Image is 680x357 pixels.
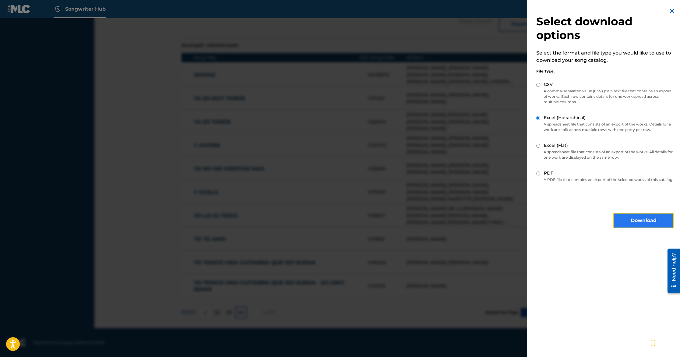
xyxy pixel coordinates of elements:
[663,246,680,295] iframe: Resource Center
[536,15,674,42] h2: Select download options
[650,328,680,357] iframe: Chat Widget
[544,81,553,88] label: CSV
[544,170,553,176] label: PDF
[7,5,31,13] img: MLC Logo
[65,5,106,12] span: Songwriter Hub
[536,88,674,105] p: A comma-separated value (CSV) plain text file that contains an export of works. Each row contains...
[544,142,568,149] label: Excel (Flat)
[536,49,674,64] p: Select the format and file type you would like to use to download your song catalog.
[651,334,655,352] div: Drag
[544,115,586,121] label: Excel (Hierarchical)
[536,149,674,160] p: A spreadsheet file that consists of an export of the works. All details for one work are displaye...
[613,213,674,228] button: Download
[536,122,674,133] p: A spreadsheet file that consists of an export of the works. Details for a work are split across m...
[536,177,674,182] p: A PDF file that contains an export of the selected works of this catalog.
[536,69,674,74] div: File Type:
[54,5,62,13] img: Top Rightsholder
